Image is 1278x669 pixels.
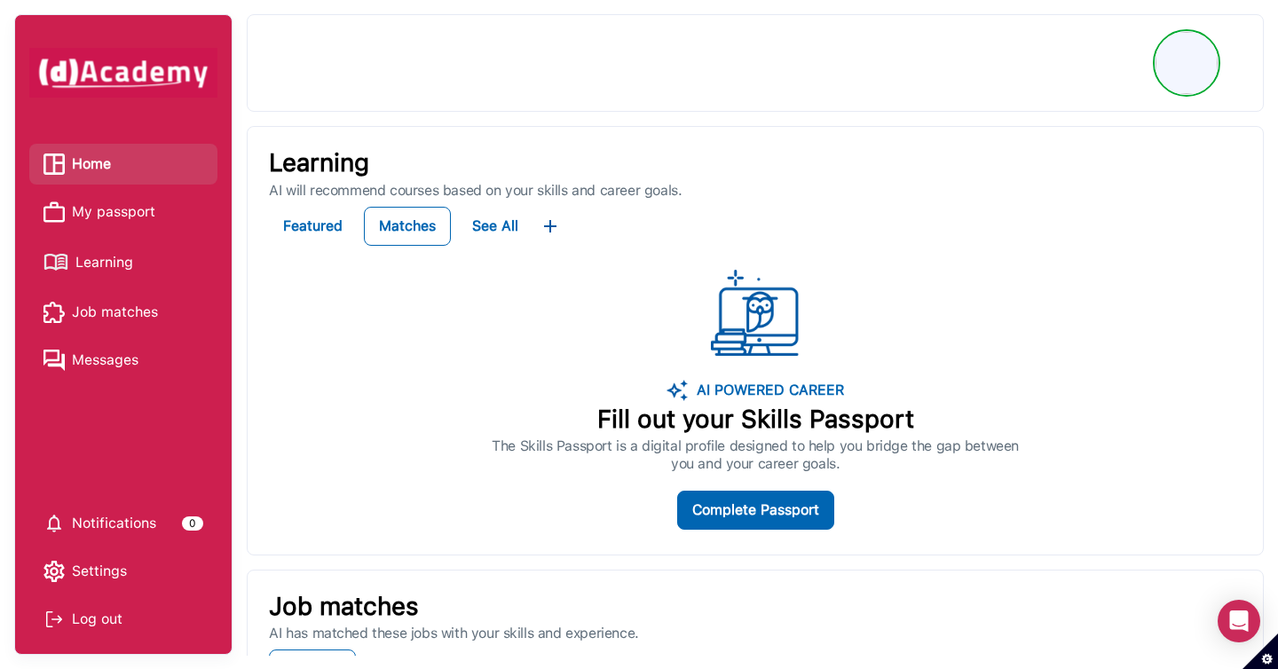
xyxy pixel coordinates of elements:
img: image [667,380,688,401]
div: 0 [182,516,203,531]
span: My passport [72,199,155,225]
img: My passport icon [43,201,65,223]
span: Notifications [72,510,156,537]
img: Profile [1156,32,1218,94]
img: dAcademy [29,48,217,98]
button: Matches [364,207,451,246]
button: Complete Passport [677,491,834,530]
div: Featured [283,214,343,239]
p: Fill out your Skills Passport [492,405,1019,435]
a: My passport iconMy passport [43,199,203,225]
a: Home iconHome [43,151,203,177]
img: Home icon [43,153,65,175]
span: Learning [75,249,133,276]
p: The Skills Passport is a digital profile designed to help you bridge the gap between you and your... [492,437,1019,473]
a: Learning iconLearning [43,247,203,278]
div: Open Intercom Messenger [1218,600,1260,642]
img: ... [711,270,800,358]
p: Job matches [269,592,1242,622]
img: ... [540,216,561,237]
img: setting [43,561,65,582]
span: Home [72,151,111,177]
span: Settings [72,558,127,585]
button: See All [458,207,532,246]
p: AI has matched these jobs with your skills and experience. [269,625,1242,642]
p: Learning [269,148,1242,178]
img: Job matches icon [43,302,65,323]
p: AI POWERED CAREER [688,380,844,401]
button: Set cookie preferences [1242,634,1278,669]
a: Messages iconMessages [43,347,203,374]
a: Job matches iconJob matches [43,299,203,326]
img: Log out [43,609,65,630]
img: Learning icon [43,247,68,278]
p: AI will recommend courses based on your skills and career goals. [269,182,1242,200]
div: See All [472,214,518,239]
span: Messages [72,347,138,374]
button: Featured [269,207,357,246]
img: Messages icon [43,350,65,371]
span: Job matches [72,299,158,326]
div: Complete Passport [692,498,819,523]
img: setting [43,513,65,534]
div: Log out [43,606,203,633]
div: Matches [379,214,436,239]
